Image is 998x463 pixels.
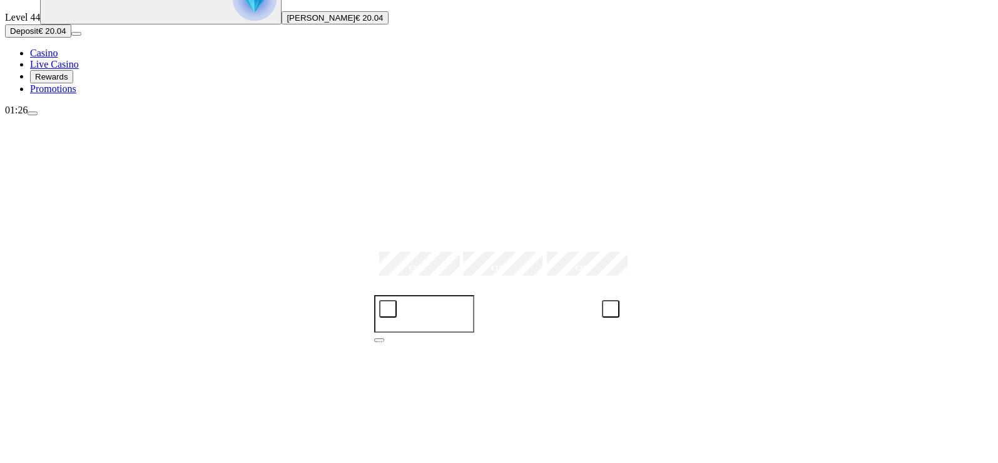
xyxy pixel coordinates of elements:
span: € 20.04 [355,13,383,23]
label: €50 [376,250,454,286]
label: €150 [460,250,538,286]
span: € 20.04 [38,26,66,36]
span: 01:26 [5,105,28,115]
button: menu [71,32,81,36]
button: Rewards [30,70,73,83]
span: Level 44 [5,12,40,23]
span: Rewards [35,72,68,81]
button: menu [28,112,38,115]
button: Depositplus icon€ 20.04 [5,24,71,38]
button: plus icon [602,300,619,318]
span: welcome_offer.pnp_form_submit_btn [378,336,509,358]
a: Promotions [30,83,76,94]
span: € [384,334,388,341]
span: € [512,301,516,313]
button: [PERSON_NAME]€ 20.04 [282,11,388,24]
nav: Main menu [5,48,993,95]
span: Deposit [10,26,38,36]
button: minus icon [379,300,397,318]
button: welcome_offer.pnp_form_submit_btn [374,335,624,359]
span: [PERSON_NAME] [287,13,355,23]
a: Casino [30,48,58,58]
label: €250 [544,250,622,286]
a: Live Casino [30,59,79,70]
